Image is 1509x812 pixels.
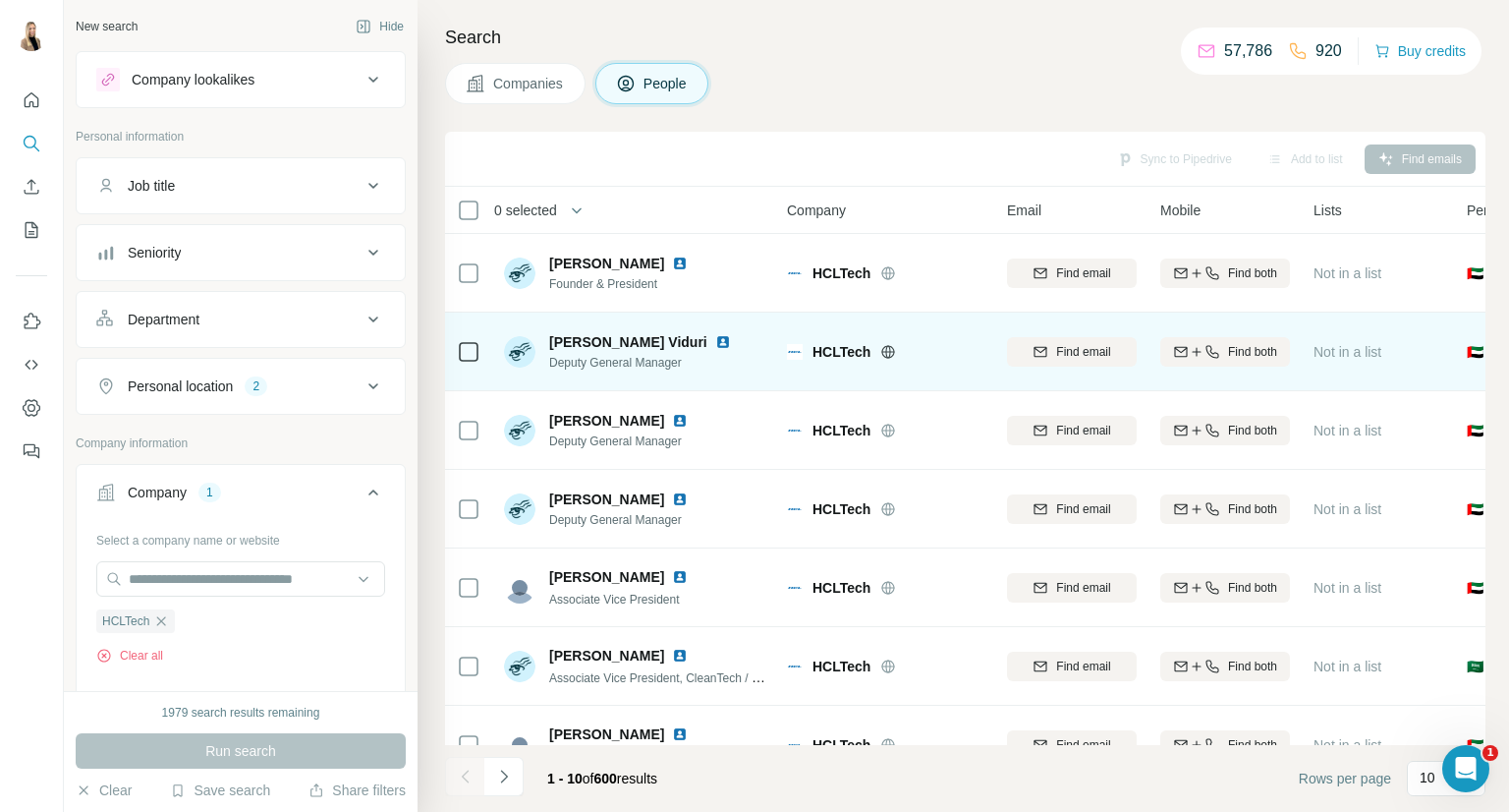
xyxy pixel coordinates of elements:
[549,725,664,744] span: [PERSON_NAME]
[16,169,47,204] button: Enrich CSV
[787,580,803,596] img: Logo of HCLTech
[484,757,524,796] button: Navigate to next page
[1228,264,1277,282] span: Find both
[16,390,47,426] button: Dashboard
[1056,579,1110,597] span: Find email
[504,493,535,525] img: Avatar
[1467,421,1483,440] span: 🇦🇪
[549,646,664,666] span: [PERSON_NAME]
[1467,263,1483,283] span: 🇦🇪
[1056,343,1110,361] span: Find email
[1420,768,1435,787] p: 10
[308,781,406,800] button: Share filters
[594,771,617,786] span: 600
[1315,39,1342,63] p: 920
[1467,499,1483,519] span: 🇦🇪
[549,569,664,585] span: [PERSON_NAME]
[1160,201,1201,220] span: Mobile
[787,659,803,674] img: Logo of HCLTech
[1007,573,1137,603] button: Find email
[1228,736,1277,754] span: Find both
[76,128,406,145] p: Personal information
[1313,201,1342,220] span: Lists
[1313,344,1381,360] span: Not in a list
[1228,500,1277,518] span: Find both
[128,483,187,502] div: Company
[1056,658,1110,675] span: Find email
[812,735,870,755] span: HCLTech
[787,423,803,438] img: Logo of HCLTech
[128,176,175,196] div: Job title
[16,20,47,51] img: Avatar
[787,344,803,360] img: Logo of HCLTech
[170,781,270,800] button: Save search
[672,256,688,271] img: LinkedIn logo
[1228,343,1277,361] span: Find both
[77,469,405,524] button: Company1
[1467,578,1483,598] span: 🇦🇪
[672,569,688,585] img: LinkedIn logo
[1160,652,1290,681] button: Find both
[549,511,696,529] span: Deputy General Manager
[1224,39,1272,63] p: 57,786
[1160,730,1290,760] button: Find both
[549,433,696,450] span: Deputy General Manager
[549,490,664,509] span: [PERSON_NAME]
[583,771,594,786] span: of
[1007,337,1137,367] button: Find email
[162,704,320,722] div: 1979 search results remaining
[1313,501,1381,517] span: Not in a list
[16,212,47,248] button: My lists
[1007,652,1137,681] button: Find email
[1313,737,1381,753] span: Not in a list
[77,162,405,209] button: Job title
[1160,573,1290,603] button: Find both
[1056,500,1110,518] span: Find email
[1160,494,1290,524] button: Find both
[547,771,657,786] span: results
[549,275,696,293] span: Founder & President
[77,229,405,276] button: Seniority
[787,201,846,220] span: Company
[77,296,405,343] button: Department
[96,647,163,665] button: Clear all
[812,578,870,598] span: HCLTech
[1056,264,1110,282] span: Find email
[787,501,803,517] img: Logo of HCLTech
[1313,423,1381,438] span: Not in a list
[549,411,664,431] span: [PERSON_NAME]
[76,435,406,452] p: Company information
[787,737,803,753] img: Logo of HCLTech
[547,771,583,786] span: 1 - 10
[16,347,47,382] button: Use Surfe API
[812,342,870,362] span: HCLTech
[1299,769,1391,788] span: Rows per page
[672,726,688,742] img: LinkedIn logo
[504,415,535,446] img: Avatar
[504,258,535,289] img: Avatar
[132,70,254,89] div: Company lookalikes
[1160,337,1290,367] button: Find both
[504,336,535,368] img: Avatar
[342,12,418,41] button: Hide
[16,126,47,161] button: Search
[504,651,535,682] img: Avatar
[494,201,557,220] span: 0 selected
[1482,745,1498,761] span: 1
[1313,265,1381,281] span: Not in a list
[812,657,870,676] span: HCLTech
[128,377,233,396] div: Personal location
[549,669,821,685] span: Associate Vice President, CleanTech / Sustainability
[16,434,47,469] button: Feedback
[504,729,535,761] img: Avatar
[445,24,1485,51] h4: Search
[1007,259,1137,288] button: Find email
[76,18,138,35] div: New search
[16,83,47,118] button: Quick start
[1007,730,1137,760] button: Find email
[1467,342,1483,362] span: 🇦🇪
[198,484,221,501] div: 1
[1007,416,1137,445] button: Find email
[245,377,267,395] div: 2
[77,56,405,103] button: Company lookalikes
